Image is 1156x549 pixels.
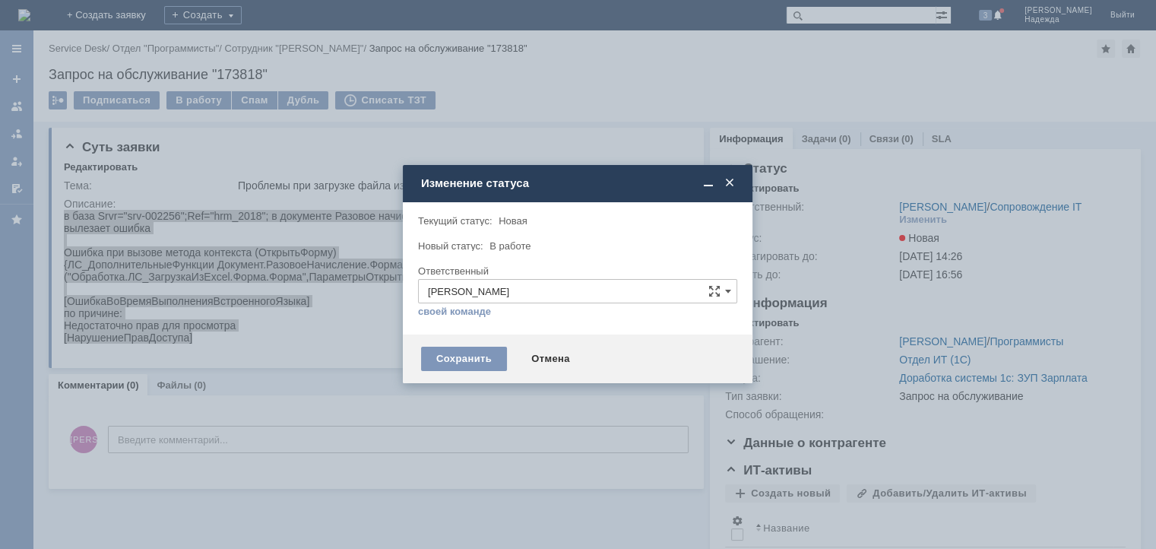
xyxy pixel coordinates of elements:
div: Ответственный [418,266,734,276]
label: Новый статус: [418,240,483,252]
span: Закрыть [722,176,737,190]
span: Свернуть (Ctrl + M) [701,176,716,190]
a: своей команде [418,306,491,318]
div: Изменение статуса [421,176,737,190]
span: В работе [489,240,530,252]
span: Сложная форма [708,285,721,297]
label: Текущий статус: [418,215,492,227]
span: Новая [499,215,527,227]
